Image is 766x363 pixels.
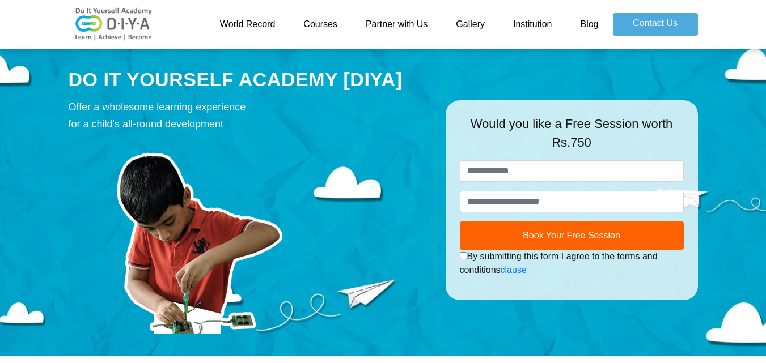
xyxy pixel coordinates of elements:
a: Gallery [442,13,499,36]
a: clause [501,265,527,275]
a: Courses [289,13,352,36]
img: course-prod.png [69,138,329,334]
a: World Record [206,13,290,36]
button: Book Your Free Session [460,221,684,250]
a: Blog [566,13,612,36]
span: Book Your Free Session [523,230,620,240]
div: By submitting this form I agree to the terms and conditions [460,250,684,277]
img: logo-v2.png [69,7,159,41]
a: Institution [499,13,566,36]
div: DO IT YOURSELF ACADEMY [DIYA] [69,66,429,93]
a: Contact Us [613,13,698,36]
div: Offer a wholesome learning experience for a child's all-round development [69,99,429,133]
a: Partner with Us [352,13,442,36]
div: Would you like a Free Session worth Rs.750 [460,114,684,160]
